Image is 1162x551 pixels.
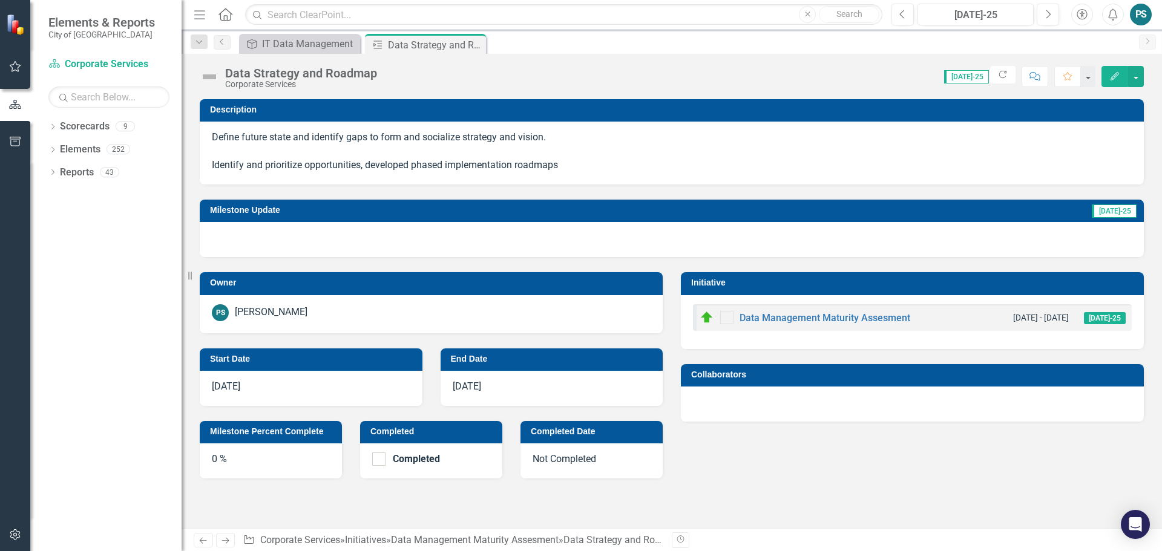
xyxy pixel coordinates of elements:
[262,36,357,51] div: IT Data Management
[210,278,657,287] h3: Owner
[48,30,155,39] small: City of [GEOGRAPHIC_DATA]
[212,131,1132,172] p: Define future state and identify gaps to form and socialize strategy and vision. Identify and pri...
[388,37,483,53] div: Data Strategy and Roadmap
[922,8,1029,22] div: [DATE]-25
[1121,510,1150,539] div: Open Intercom Messenger
[210,206,770,215] h3: Milestone Update
[1013,312,1069,324] small: [DATE] - [DATE]
[691,278,1138,287] h3: Initiative
[1130,4,1152,25] button: PS
[260,534,340,546] a: Corporate Services
[245,4,882,25] input: Search ClearPoint...
[210,427,336,436] h3: Milestone Percent Complete
[391,534,559,546] a: Data Management Maturity Assesment
[944,70,989,83] span: [DATE]-25
[6,14,27,35] img: ClearPoint Strategy
[700,310,714,325] img: On Target
[370,427,496,436] h3: Completed
[242,36,357,51] a: IT Data Management
[453,380,481,392] span: [DATE]
[100,167,119,177] div: 43
[107,145,130,155] div: 252
[200,443,342,478] div: 0 %
[819,6,879,23] button: Search
[451,354,657,364] h3: End Date
[60,166,94,180] a: Reports
[48,86,169,108] input: Search Below...
[48,15,155,30] span: Elements & Reports
[60,143,100,157] a: Elements
[740,312,910,324] a: Data Management Maturity Assesment
[200,67,219,86] img: Not Defined
[531,427,657,436] h3: Completed Date
[520,443,663,478] div: Not Completed
[48,57,169,71] a: Corporate Services
[1084,312,1126,324] span: [DATE]-25
[210,354,416,364] h3: Start Date
[1092,204,1137,218] span: [DATE]-25
[225,67,377,80] div: Data Strategy and Roadmap
[212,380,240,392] span: [DATE]
[116,122,135,132] div: 9
[60,120,110,134] a: Scorecards
[917,4,1034,25] button: [DATE]-25
[235,305,307,319] div: [PERSON_NAME]
[691,370,1138,379] h3: Collaborators
[225,80,377,89] div: Corporate Services
[345,534,386,546] a: Initiatives
[563,534,685,546] div: Data Strategy and Roadmap
[210,105,1138,114] h3: Description
[243,533,663,547] div: » » »
[836,9,862,19] span: Search
[212,304,229,321] div: PS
